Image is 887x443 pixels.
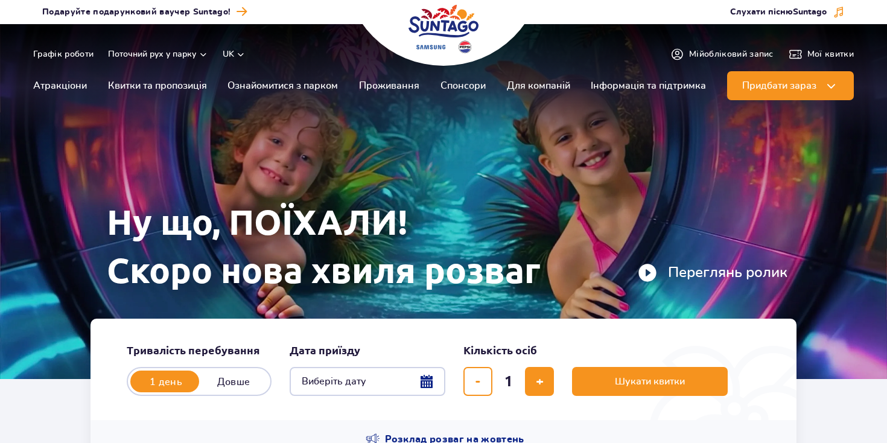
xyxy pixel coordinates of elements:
[440,71,486,100] a: Спонсори
[615,376,685,387] span: Шукати квитки
[33,48,94,60] a: Графік роботи
[132,369,200,394] label: 1 день
[572,367,728,396] button: Шукати квитки
[507,71,570,100] a: Для компаній
[463,367,492,396] button: видалити квиток
[42,4,247,20] a: Подаруйте подарунковий ваучер Suntago!
[788,47,854,62] a: Мої квитки
[223,48,246,60] button: uk
[638,263,787,282] button: Переглянь ролик
[689,48,774,60] span: Мій обліковий запис
[525,367,554,396] button: додати квиток
[91,319,796,420] form: Планування вашого візиту до Park of Poland
[199,369,268,394] label: Довше
[108,49,208,59] button: Поточний рух у парку
[107,198,787,295] h1: Ну що, ПОЇХАЛИ! Скоро нова хвиля розваг
[727,71,854,100] button: Придбати зараз
[33,71,87,100] a: Атракціони
[742,80,816,91] span: Придбати зараз
[807,48,854,60] span: Мої квитки
[730,6,845,18] button: Слухати піснюSuntago
[227,71,338,100] a: Ознайомитися з парком
[290,367,445,396] button: Виберіть дату
[290,343,360,357] span: Дата приїзду
[127,343,260,357] span: Тривалість перебування
[670,47,774,62] a: Мійобліковий запис
[42,6,230,18] span: Подаруйте подарунковий ваучер Suntago!
[730,6,827,18] span: Слухати пісню
[591,71,706,100] a: Інформація та підтримка
[359,71,419,100] a: Проживання
[494,367,523,396] input: кількість квитків
[463,343,537,357] span: Кількість осіб
[793,8,827,16] span: Suntago
[108,71,207,100] a: Квитки та пропозиція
